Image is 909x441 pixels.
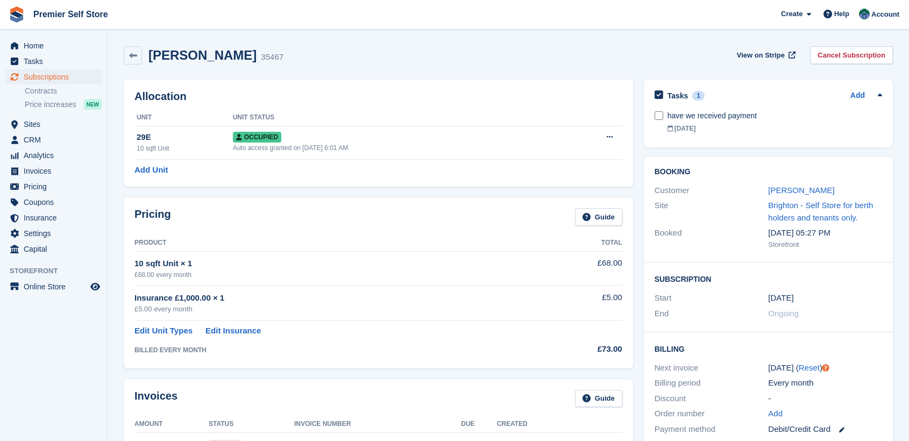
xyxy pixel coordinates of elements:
a: menu [5,279,102,294]
div: 35467 [261,51,283,63]
span: Home [24,38,88,53]
span: Storefront [10,266,107,276]
a: menu [5,54,102,69]
a: menu [5,210,102,225]
h2: [PERSON_NAME] [148,48,257,62]
div: 29E [137,131,233,144]
th: Product [134,234,543,252]
h2: Invoices [134,390,177,408]
div: 10 sqft Unit × 1 [134,258,543,270]
a: menu [5,69,102,84]
div: Discount [655,393,769,405]
div: have we received payment [667,110,882,122]
span: Tasks [24,54,88,69]
div: End [655,308,769,320]
span: Coupons [24,195,88,210]
a: [PERSON_NAME] [768,186,834,195]
a: menu [5,117,102,132]
a: Preview store [89,280,102,293]
h2: Pricing [134,208,171,226]
span: Pricing [24,179,88,194]
td: £5.00 [543,286,622,321]
img: stora-icon-8386f47178a22dfd0bd8f6a31ec36ba5ce8667c1dd55bd0f319d3a0aa187defe.svg [9,6,25,23]
span: Sites [24,117,88,132]
td: £68.00 [543,251,622,285]
a: Price increases NEW [25,98,102,110]
th: Created [497,416,622,433]
div: Payment method [655,423,769,436]
a: Cancel Subscription [810,46,893,64]
div: [DATE] 05:27 PM [768,227,882,239]
div: [DATE] [667,124,882,133]
a: menu [5,38,102,53]
th: Total [543,234,622,252]
div: Insurance £1,000.00 × 1 [134,292,543,304]
img: Jo Granger [859,9,870,19]
div: Start [655,292,769,304]
a: have we received payment [DATE] [667,105,882,139]
h2: Booking [655,168,882,176]
h2: Billing [655,343,882,354]
div: Site [655,200,769,224]
div: NEW [84,99,102,110]
h2: Allocation [134,90,622,103]
div: BILLED EVERY MONTH [134,345,543,355]
div: Customer [655,184,769,197]
span: View on Stripe [737,50,785,61]
th: Amount [134,416,209,433]
div: 1 [692,91,705,101]
div: £5.00 every month [134,304,543,315]
th: Status [209,416,294,433]
a: Add Unit [134,164,168,176]
div: £68.00 every month [134,270,543,280]
a: Add [850,90,865,102]
h2: Subscription [655,273,882,284]
span: CRM [24,132,88,147]
div: £73.00 [543,343,622,355]
span: Account [871,9,899,20]
a: Premier Self Store [29,5,112,23]
div: Debit/Credit Card [768,423,882,436]
span: Subscriptions [24,69,88,84]
div: Tooltip anchor [821,363,830,373]
a: menu [5,163,102,179]
a: menu [5,195,102,210]
div: 10 sqft Unit [137,144,233,153]
div: [DATE] ( ) [768,362,882,374]
div: Storefront [768,239,882,250]
th: Unit Status [233,109,559,126]
span: Insurance [24,210,88,225]
h2: Tasks [667,91,688,101]
span: Invoices [24,163,88,179]
th: Unit [134,109,233,126]
span: Occupied [233,132,281,143]
span: Capital [24,241,88,257]
a: Guide [575,390,622,408]
a: Brighton - Self Store for berth holders and tenants only. [768,201,873,222]
div: Next invoice [655,362,769,374]
a: Guide [575,208,622,226]
a: Add [768,408,783,420]
a: menu [5,179,102,194]
a: View on Stripe [733,46,798,64]
div: Auto access granted on [DATE] 6:01 AM [233,143,559,153]
a: menu [5,132,102,147]
th: Due [461,416,496,433]
a: Reset [799,363,820,372]
div: - [768,393,882,405]
span: Ongoing [768,309,799,318]
a: menu [5,148,102,163]
span: Settings [24,226,88,241]
div: Billing period [655,377,769,389]
span: Help [834,9,849,19]
span: Price increases [25,99,76,110]
time: 2024-03-15 00:00:00 UTC [768,292,793,304]
div: Every month [768,377,882,389]
th: Invoice Number [294,416,461,433]
div: Booked [655,227,769,250]
a: menu [5,226,102,241]
a: Edit Insurance [205,325,261,337]
a: Contracts [25,86,102,96]
span: Create [781,9,803,19]
div: Order number [655,408,769,420]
